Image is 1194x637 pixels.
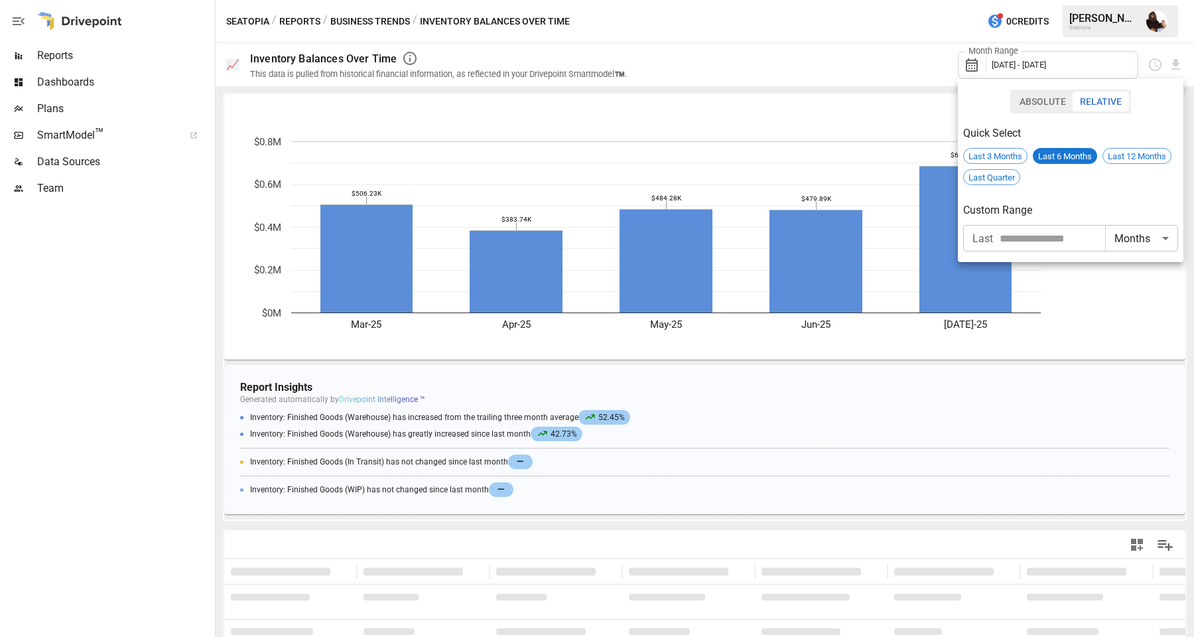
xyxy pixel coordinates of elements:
div: Last 3 Months [963,148,1028,164]
h6: Custom Range [963,201,1178,220]
button: Absolute [1012,92,1073,111]
div: Last Quarter [963,169,1020,185]
span: Last 6 Months [1033,151,1097,161]
div: Months [1105,225,1178,251]
span: Last [972,231,993,246]
h6: Quick Select [963,124,1178,143]
div: Last 6 Months [1033,148,1097,164]
span: Last 3 Months [964,151,1027,161]
span: Last Quarter [964,173,1020,182]
button: Relative [1073,92,1129,111]
span: Last 12 Months [1103,151,1171,161]
div: Last 12 Months [1102,148,1171,164]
